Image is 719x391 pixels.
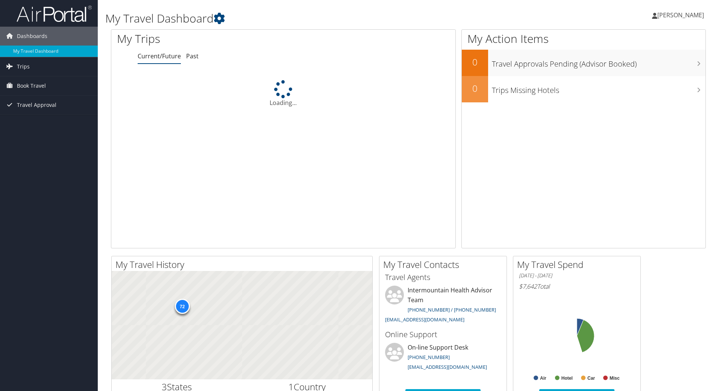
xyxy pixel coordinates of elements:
[408,306,496,313] a: [PHONE_NUMBER] / [PHONE_NUMBER]
[383,258,507,271] h2: My Travel Contacts
[519,282,537,291] span: $7,642
[174,298,190,313] div: 72
[657,11,704,19] span: [PERSON_NAME]
[492,55,705,69] h3: Travel Approvals Pending (Advisor Booked)
[105,11,510,26] h1: My Travel Dashboard
[652,4,711,26] a: [PERSON_NAME]
[381,343,505,374] li: On-line Support Desk
[117,31,306,47] h1: My Trips
[610,376,620,381] text: Misc
[111,80,455,107] div: Loading...
[462,56,488,68] h2: 0
[17,27,47,46] span: Dashboards
[462,31,705,47] h1: My Action Items
[408,354,450,361] a: [PHONE_NUMBER]
[561,376,573,381] text: Hotel
[115,258,372,271] h2: My Travel History
[492,81,705,96] h3: Trips Missing Hotels
[385,329,501,340] h3: Online Support
[517,258,640,271] h2: My Travel Spend
[385,316,464,323] a: [EMAIL_ADDRESS][DOMAIN_NAME]
[17,76,46,95] span: Book Travel
[385,272,501,283] h3: Travel Agents
[17,57,30,76] span: Trips
[587,376,595,381] text: Car
[17,96,56,114] span: Travel Approval
[462,76,705,102] a: 0Trips Missing Hotels
[519,282,635,291] h6: Total
[519,272,635,279] h6: [DATE] - [DATE]
[462,82,488,95] h2: 0
[462,50,705,76] a: 0Travel Approvals Pending (Advisor Booked)
[540,376,546,381] text: Air
[138,52,181,60] a: Current/Future
[17,5,92,23] img: airportal-logo.png
[408,364,487,370] a: [EMAIL_ADDRESS][DOMAIN_NAME]
[186,52,199,60] a: Past
[381,286,505,326] li: Intermountain Health Advisor Team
